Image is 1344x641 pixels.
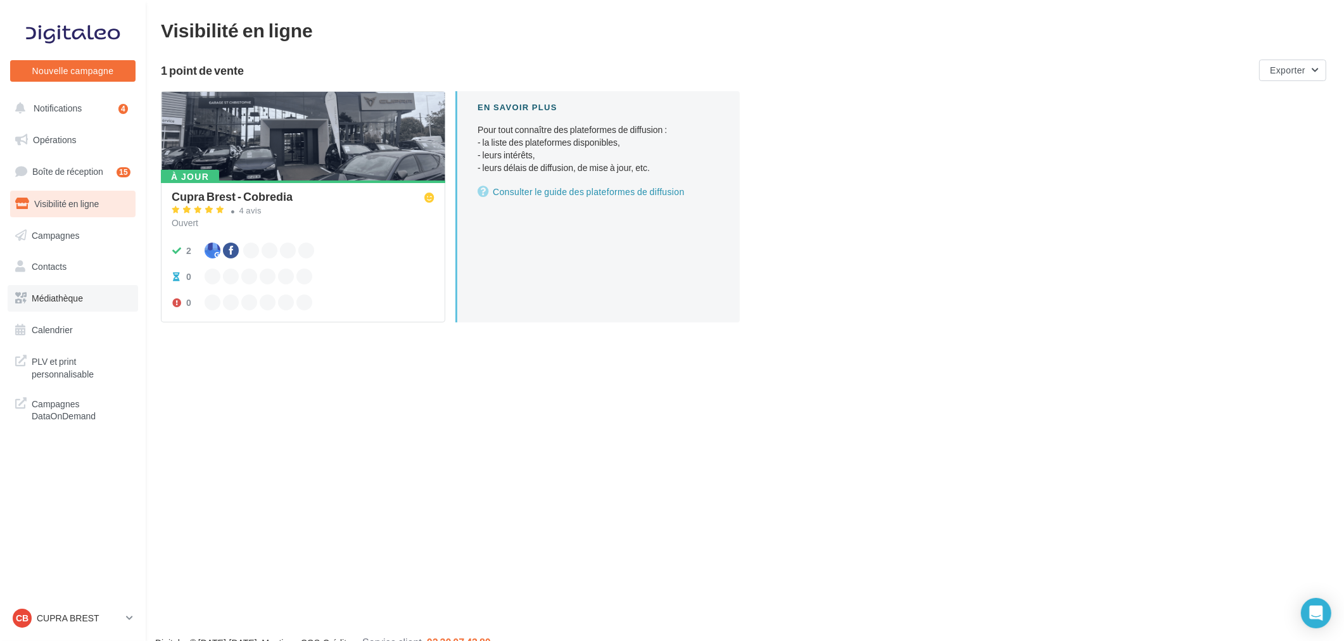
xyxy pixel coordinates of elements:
span: Ouvert [172,217,198,228]
span: Boîte de réception [32,166,103,177]
a: Visibilité en ligne [8,191,138,217]
div: Open Intercom Messenger [1301,598,1331,628]
span: Médiathèque [32,293,83,303]
li: - leurs délais de diffusion, de mise à jour, etc. [478,162,720,174]
a: Consulter le guide des plateformes de diffusion [478,184,720,200]
a: Boîte de réception15 [8,158,138,185]
span: CB [16,612,29,625]
a: Calendrier [8,317,138,343]
div: 4 avis [239,206,262,215]
span: Notifications [34,103,82,113]
p: Pour tout connaître des plateformes de diffusion : [478,124,720,174]
div: À jour [161,170,219,184]
a: Campagnes DataOnDemand [8,390,138,428]
span: Campagnes DataOnDemand [32,395,130,422]
span: Campagnes [32,229,80,240]
div: 2 [186,244,191,257]
a: Opérations [8,127,138,153]
span: Exporter [1270,65,1305,75]
a: CB CUPRA BREST [10,606,136,630]
button: Notifications 4 [8,95,133,122]
li: - la liste des plateformes disponibles, [478,136,720,149]
span: Visibilité en ligne [34,198,99,209]
button: Exporter [1259,60,1326,81]
span: Opérations [33,134,76,145]
a: Campagnes [8,222,138,249]
span: PLV et print personnalisable [32,353,130,380]
a: Contacts [8,253,138,280]
div: 4 [118,104,128,114]
button: Nouvelle campagne [10,60,136,82]
a: Médiathèque [8,285,138,312]
div: 1 point de vente [161,65,1254,76]
div: 0 [186,270,191,283]
div: Visibilité en ligne [161,20,1329,39]
li: - leurs intérêts, [478,149,720,162]
span: Contacts [32,261,67,272]
div: En savoir plus [478,101,720,113]
span: Calendrier [32,324,73,335]
a: 4 avis [172,204,434,219]
div: 15 [117,167,130,177]
p: CUPRA BREST [37,612,121,625]
div: 0 [186,296,191,309]
div: Cupra Brest - Cobredia [172,191,293,202]
a: PLV et print personnalisable [8,348,138,385]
